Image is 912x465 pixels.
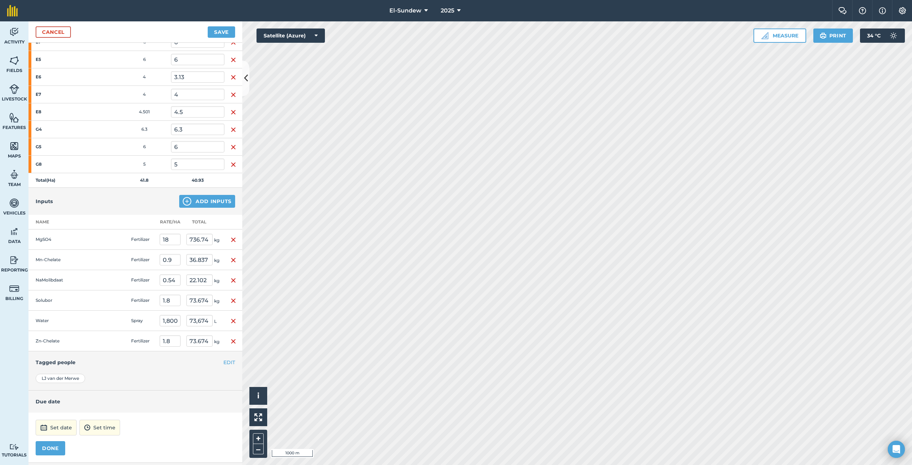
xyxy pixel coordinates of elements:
[128,331,157,351] td: Fertilizer
[223,358,235,366] button: EDIT
[230,125,236,134] img: svg+xml;base64,PHN2ZyB4bWxucz0iaHR0cDovL3d3dy53My5vcmcvMjAwMC9zdmciIHdpZHRoPSIxNiIgaGVpZ2h0PSIyNC...
[230,236,236,244] img: svg+xml;base64,PHN2ZyB4bWxucz0iaHR0cDovL3d3dy53My5vcmcvMjAwMC9zdmciIHdpZHRoPSIxNiIgaGVpZ2h0PSIyNC...
[28,215,100,229] th: Name
[36,144,91,150] strong: G5
[838,7,847,14] img: Two speech bubbles overlapping with the left bubble in the forefront
[257,391,259,400] span: i
[898,7,907,14] img: A cog icon
[128,229,157,250] td: Fertilizer
[128,250,157,270] td: Fertilizer
[40,423,47,432] img: svg+xml;base64,PD94bWwgdmVyc2lvbj0iMS4wIiBlbmNvZGluZz0idXRmLTgiPz4KPCEtLSBHZW5lcmF0b3I6IEFkb2JlIE...
[230,276,236,285] img: svg+xml;base64,PHN2ZyB4bWxucz0iaHR0cDovL3d3dy53My5vcmcvMjAwMC9zdmciIHdpZHRoPSIxNiIgaGVpZ2h0PSIyNC...
[28,290,100,311] td: Solubor
[192,177,204,183] strong: 40.93
[179,195,235,208] button: Add Inputs
[9,141,19,151] img: svg+xml;base64,PHN2ZyB4bWxucz0iaHR0cDovL3d3dy53My5vcmcvMjAwMC9zdmciIHdpZHRoPSI1NiIgaGVpZ2h0PSI2MC...
[9,84,19,94] img: svg+xml;base64,PD94bWwgdmVyc2lvbj0iMS4wIiBlbmNvZGluZz0idXRmLTgiPz4KPCEtLSBHZW5lcmF0b3I6IEFkb2JlIE...
[118,156,171,173] td: 5
[230,337,236,346] img: svg+xml;base64,PHN2ZyB4bWxucz0iaHR0cDovL3d3dy53My5vcmcvMjAwMC9zdmciIHdpZHRoPSIxNiIgaGVpZ2h0PSIyNC...
[140,177,149,183] strong: 41.8
[230,256,236,264] img: svg+xml;base64,PHN2ZyB4bWxucz0iaHR0cDovL3d3dy53My5vcmcvMjAwMC9zdmciIHdpZHRoPSIxNiIgaGVpZ2h0PSIyNC...
[36,420,77,435] button: Set date
[118,121,171,138] td: 6.3
[28,311,100,331] td: Water
[858,7,867,14] img: A question mark icon
[886,29,901,43] img: svg+xml;base64,PD94bWwgdmVyc2lvbj0iMS4wIiBlbmNvZGluZz0idXRmLTgiPz4KPCEtLSBHZW5lcmF0b3I6IEFkb2JlIE...
[183,270,224,290] td: kg
[28,250,100,270] td: Mn-Chelate
[36,374,85,383] div: LJ van der Merwe
[230,143,236,151] img: svg+xml;base64,PHN2ZyB4bWxucz0iaHR0cDovL3d3dy53My5vcmcvMjAwMC9zdmciIHdpZHRoPSIxNiIgaGVpZ2h0PSIyNC...
[753,29,806,43] button: Measure
[9,198,19,208] img: svg+xml;base64,PD94bWwgdmVyc2lvbj0iMS4wIiBlbmNvZGluZz0idXRmLTgiPz4KPCEtLSBHZW5lcmF0b3I6IEFkb2JlIE...
[230,56,236,64] img: svg+xml;base64,PHN2ZyB4bWxucz0iaHR0cDovL3d3dy53My5vcmcvMjAwMC9zdmciIHdpZHRoPSIxNiIgaGVpZ2h0PSIyNC...
[183,229,224,250] td: kg
[230,108,236,117] img: svg+xml;base64,PHN2ZyB4bWxucz0iaHR0cDovL3d3dy53My5vcmcvMjAwMC9zdmciIHdpZHRoPSIxNiIgaGVpZ2h0PSIyNC...
[36,109,91,115] strong: E8
[9,112,19,123] img: svg+xml;base64,PHN2ZyB4bWxucz0iaHR0cDovL3d3dy53My5vcmcvMjAwMC9zdmciIHdpZHRoPSI1NiIgaGVpZ2h0PSI2MC...
[118,51,171,68] td: 6
[389,6,421,15] span: El-Sundew
[888,441,905,458] div: Open Intercom Messenger
[9,283,19,294] img: svg+xml;base64,PD94bWwgdmVyc2lvbj0iMS4wIiBlbmNvZGluZz0idXRmLTgiPz4KPCEtLSBHZW5lcmF0b3I6IEFkb2JlIE...
[36,161,91,167] strong: G8
[7,5,18,16] img: fieldmargin Logo
[118,138,171,156] td: 6
[813,29,853,43] button: Print
[36,126,91,132] strong: G4
[36,398,235,405] h4: Due date
[36,197,53,205] h4: Inputs
[36,74,91,80] strong: E6
[128,290,157,311] td: Fertilizer
[253,444,264,454] button: –
[9,444,19,450] img: svg+xml;base64,PD94bWwgdmVyc2lvbj0iMS4wIiBlbmNvZGluZz0idXRmLTgiPz4KPCEtLSBHZW5lcmF0b3I6IEFkb2JlIE...
[441,6,454,15] span: 2025
[36,26,71,38] a: Cancel
[36,177,55,183] strong: Total ( Ha )
[36,358,235,366] h4: Tagged people
[183,311,224,331] td: L
[230,91,236,99] img: svg+xml;base64,PHN2ZyB4bWxucz0iaHR0cDovL3d3dy53My5vcmcvMjAwMC9zdmciIHdpZHRoPSIxNiIgaGVpZ2h0PSIyNC...
[79,420,120,435] button: Set time
[118,86,171,103] td: 4
[230,317,236,325] img: svg+xml;base64,PHN2ZyB4bWxucz0iaHR0cDovL3d3dy53My5vcmcvMjAwMC9zdmciIHdpZHRoPSIxNiIgaGVpZ2h0PSIyNC...
[118,68,171,86] td: 4
[860,29,905,43] button: 34 °C
[157,215,183,229] th: Rate/ Ha
[9,169,19,180] img: svg+xml;base64,PD94bWwgdmVyc2lvbj0iMS4wIiBlbmNvZGluZz0idXRmLTgiPz4KPCEtLSBHZW5lcmF0b3I6IEFkb2JlIE...
[183,331,224,351] td: kg
[9,27,19,37] img: svg+xml;base64,PD94bWwgdmVyc2lvbj0iMS4wIiBlbmNvZGluZz0idXRmLTgiPz4KPCEtLSBHZW5lcmF0b3I6IEFkb2JlIE...
[28,229,100,250] td: MgSO4
[230,296,236,305] img: svg+xml;base64,PHN2ZyB4bWxucz0iaHR0cDovL3d3dy53My5vcmcvMjAwMC9zdmciIHdpZHRoPSIxNiIgaGVpZ2h0PSIyNC...
[761,32,768,39] img: Ruler icon
[253,433,264,444] button: +
[28,331,100,351] td: Zn-Chelate
[256,29,325,43] button: Satellite (Azure)
[249,387,267,405] button: i
[28,270,100,290] td: NaMolibdaat
[208,26,235,38] button: Save
[118,103,171,121] td: 4.501
[128,270,157,290] td: Fertilizer
[9,255,19,265] img: svg+xml;base64,PD94bWwgdmVyc2lvbj0iMS4wIiBlbmNvZGluZz0idXRmLTgiPz4KPCEtLSBHZW5lcmF0b3I6IEFkb2JlIE...
[820,31,826,40] img: svg+xml;base64,PHN2ZyB4bWxucz0iaHR0cDovL3d3dy53My5vcmcvMjAwMC9zdmciIHdpZHRoPSIxOSIgaGVpZ2h0PSIyNC...
[867,29,881,43] span: 34 ° C
[9,55,19,66] img: svg+xml;base64,PHN2ZyB4bWxucz0iaHR0cDovL3d3dy53My5vcmcvMjAwMC9zdmciIHdpZHRoPSI1NiIgaGVpZ2h0PSI2MC...
[254,413,262,421] img: Four arrows, one pointing top left, one top right, one bottom right and the last bottom left
[36,92,91,97] strong: E7
[128,311,157,331] td: Spray
[183,197,191,206] img: svg+xml;base64,PHN2ZyB4bWxucz0iaHR0cDovL3d3dy53My5vcmcvMjAwMC9zdmciIHdpZHRoPSIxNCIgaGVpZ2h0PSIyNC...
[879,6,886,15] img: svg+xml;base64,PHN2ZyB4bWxucz0iaHR0cDovL3d3dy53My5vcmcvMjAwMC9zdmciIHdpZHRoPSIxNyIgaGVpZ2h0PSIxNy...
[183,290,224,311] td: kg
[36,57,91,62] strong: E5
[36,441,65,455] button: DONE
[183,250,224,270] td: kg
[230,160,236,169] img: svg+xml;base64,PHN2ZyB4bWxucz0iaHR0cDovL3d3dy53My5vcmcvMjAwMC9zdmciIHdpZHRoPSIxNiIgaGVpZ2h0PSIyNC...
[9,226,19,237] img: svg+xml;base64,PD94bWwgdmVyc2lvbj0iMS4wIiBlbmNvZGluZz0idXRmLTgiPz4KPCEtLSBHZW5lcmF0b3I6IEFkb2JlIE...
[183,215,224,229] th: Total
[230,73,236,82] img: svg+xml;base64,PHN2ZyB4bWxucz0iaHR0cDovL3d3dy53My5vcmcvMjAwMC9zdmciIHdpZHRoPSIxNiIgaGVpZ2h0PSIyNC...
[84,423,90,432] img: svg+xml;base64,PD94bWwgdmVyc2lvbj0iMS4wIiBlbmNvZGluZz0idXRmLTgiPz4KPCEtLSBHZW5lcmF0b3I6IEFkb2JlIE...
